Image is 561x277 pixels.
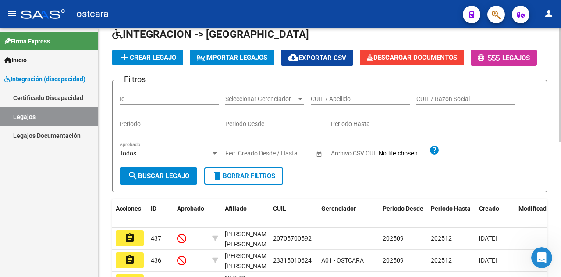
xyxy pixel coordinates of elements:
[431,235,452,242] span: 202512
[288,52,298,63] mat-icon: cloud_download
[518,205,550,212] span: Modificado
[151,257,161,264] span: 436
[379,199,427,228] datatable-header-cell: Periodo Desde
[367,54,457,61] span: Descargar Documentos
[120,167,197,185] button: Buscar Legajo
[124,233,135,243] mat-icon: assignment
[479,235,497,242] span: [DATE]
[212,170,223,181] mat-icon: delete
[112,199,147,228] datatable-header-cell: Acciones
[212,172,275,180] span: Borrar Filtros
[204,167,283,185] button: Borrar Filtros
[273,235,312,242] span: 20705700592
[120,150,136,157] span: Todos
[4,55,27,65] span: Inicio
[18,92,158,107] p: Necesitás ayuda?
[543,8,554,19] mat-icon: person
[478,54,502,62] span: -
[321,257,364,264] span: A01 - OSTCARA
[35,218,53,224] span: Inicio
[471,50,537,66] button: -Legajos
[128,172,189,180] span: Buscar Legajo
[117,218,146,224] span: Mensajes
[119,52,130,62] mat-icon: add
[225,205,247,212] span: Afiliado
[225,95,296,103] span: Seleccionar Gerenciador
[9,118,167,142] div: Envíanos un mensaje
[531,247,552,268] iframe: Intercom live chat
[7,8,18,19] mat-icon: menu
[151,14,167,30] div: Cerrar
[225,251,272,271] div: [PERSON_NAME] [PERSON_NAME]
[431,257,452,264] span: 202512
[151,235,161,242] span: 437
[273,205,286,212] span: CUIL
[116,205,141,212] span: Acciones
[431,205,471,212] span: Periodo Hasta
[265,150,308,157] input: Fecha fin
[4,36,50,46] span: Firma Express
[151,205,156,212] span: ID
[314,149,323,158] button: Open calendar
[360,50,464,65] button: Descargar Documentos
[502,54,530,62] span: Legajos
[177,205,204,212] span: Aprobado
[147,199,174,228] datatable-header-cell: ID
[225,150,257,157] input: Fecha inicio
[174,199,209,228] datatable-header-cell: Aprobado
[429,145,440,155] mat-icon: help
[88,196,175,231] button: Mensajes
[4,74,85,84] span: Integración (discapacidad)
[383,257,404,264] span: 202509
[190,50,274,65] button: IMPORTAR LEGAJOS
[221,199,270,228] datatable-header-cell: Afiliado
[119,54,176,61] span: Crear Legajo
[112,28,309,40] span: INTEGRACION -> [GEOGRAPHIC_DATA]
[318,199,379,228] datatable-header-cell: Gerenciador
[273,257,312,264] span: 23315010624
[270,199,318,228] datatable-header-cell: CUIL
[515,199,554,228] datatable-header-cell: Modificado
[288,54,346,62] span: Exportar CSV
[18,126,146,135] div: Envíanos un mensaje
[18,62,158,92] p: Hola! [PERSON_NAME]
[225,229,272,249] div: [PERSON_NAME] [PERSON_NAME]
[128,170,138,181] mat-icon: search
[383,205,423,212] span: Periodo Desde
[476,199,515,228] datatable-header-cell: Creado
[112,50,183,65] button: Crear Legajo
[383,235,404,242] span: 202509
[124,255,135,265] mat-icon: assignment
[479,205,499,212] span: Creado
[379,150,429,158] input: Archivo CSV CUIL
[197,54,267,61] span: IMPORTAR LEGAJOS
[69,4,109,24] span: - ostcara
[321,205,356,212] span: Gerenciador
[120,73,150,86] h3: Filtros
[427,199,476,228] datatable-header-cell: Periodo Hasta
[331,150,379,157] span: Archivo CSV CUIL
[281,50,353,66] button: Exportar CSV
[479,257,497,264] span: [DATE]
